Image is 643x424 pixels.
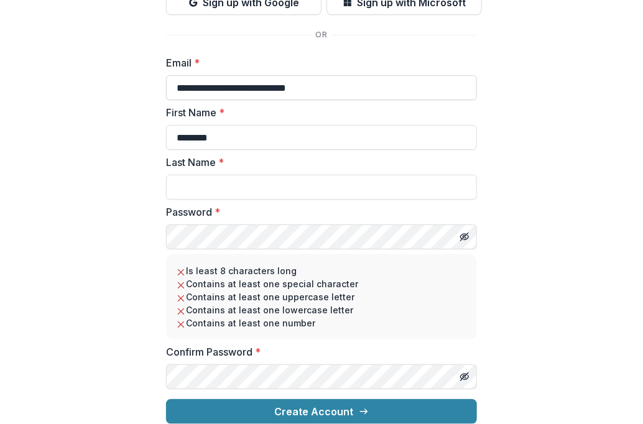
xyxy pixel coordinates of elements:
[166,155,470,170] label: Last Name
[176,290,467,303] li: Contains at least one uppercase letter
[455,367,474,387] button: Toggle password visibility
[176,316,467,330] li: Contains at least one number
[166,344,470,359] label: Confirm Password
[176,264,467,277] li: Is least 8 characters long
[166,55,470,70] label: Email
[166,399,477,424] button: Create Account
[176,277,467,290] li: Contains at least one special character
[455,227,474,247] button: Toggle password visibility
[166,105,470,120] label: First Name
[176,303,467,316] li: Contains at least one lowercase letter
[166,205,470,219] label: Password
